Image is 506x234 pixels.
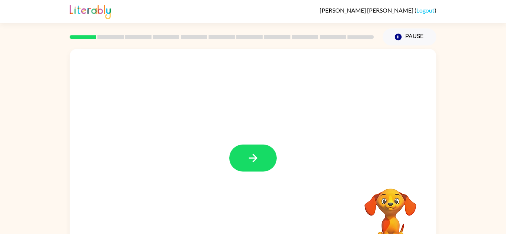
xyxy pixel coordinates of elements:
[383,28,436,45] button: Pause
[416,7,435,14] a: Logout
[320,7,415,14] span: [PERSON_NAME] [PERSON_NAME]
[70,3,111,19] img: Literably
[320,7,436,14] div: ( )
